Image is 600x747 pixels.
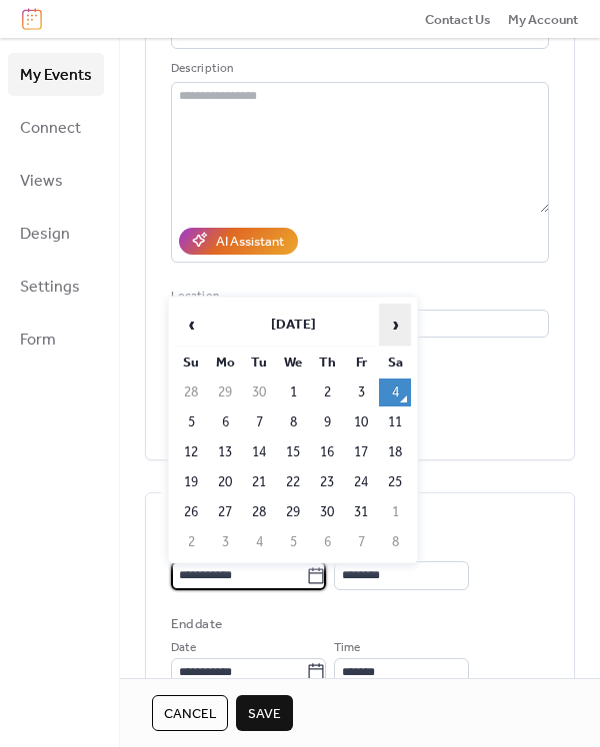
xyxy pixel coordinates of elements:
td: 5 [175,408,207,436]
th: Su [175,349,207,376]
td: 29 [277,498,309,526]
a: My Events [8,53,104,96]
span: Form [20,325,56,356]
td: 4 [379,378,411,406]
button: Cancel [152,695,228,731]
span: ‹ [176,305,206,345]
span: Contact Us [425,10,491,30]
td: 30 [243,378,275,406]
td: 20 [209,468,241,496]
td: 8 [379,528,411,556]
td: 11 [379,408,411,436]
td: 1 [379,498,411,526]
img: logo [22,8,42,30]
span: Design [20,219,70,250]
span: My Events [20,60,92,91]
span: My Account [508,10,578,30]
button: Save [236,695,293,731]
span: Settings [20,272,80,303]
th: Tu [243,349,275,376]
div: AI Assistant [216,232,284,252]
td: 29 [209,378,241,406]
td: 24 [345,468,377,496]
td: 19 [175,468,207,496]
span: Time [334,638,360,658]
td: 2 [311,378,343,406]
td: 7 [345,528,377,556]
span: Connect [20,113,81,144]
th: [DATE] [209,304,377,347]
span: Views [20,166,63,197]
td: 7 [243,408,275,436]
th: Mo [209,349,241,376]
a: Form [8,318,104,361]
span: Save [248,704,281,724]
span: › [380,305,410,345]
td: 31 [345,498,377,526]
td: 25 [379,468,411,496]
td: 9 [311,408,343,436]
td: 23 [311,468,343,496]
a: Contact Us [425,9,491,29]
div: Location [171,287,545,307]
td: 5 [277,528,309,556]
td: 26 [175,498,207,526]
td: 13 [209,438,241,466]
td: 30 [311,498,343,526]
th: Fr [345,349,377,376]
div: Description [171,59,545,79]
a: Settings [8,265,104,308]
td: 10 [345,408,377,436]
td: 21 [243,468,275,496]
td: 16 [311,438,343,466]
td: 3 [209,528,241,556]
th: Sa [379,349,411,376]
td: 1 [277,378,309,406]
a: Views [8,159,104,202]
td: 8 [277,408,309,436]
a: Connect [8,106,104,149]
a: Design [8,212,104,255]
td: 3 [345,378,377,406]
td: 6 [311,528,343,556]
td: 14 [243,438,275,466]
td: 2 [175,528,207,556]
td: 22 [277,468,309,496]
div: End date [171,614,222,634]
a: My Account [508,9,578,29]
td: 12 [175,438,207,466]
th: We [277,349,309,376]
span: Cancel [164,704,216,724]
td: 6 [209,408,241,436]
button: AI Assistant [179,228,298,254]
td: 28 [243,498,275,526]
td: 15 [277,438,309,466]
td: 18 [379,438,411,466]
td: 4 [243,528,275,556]
td: 28 [175,378,207,406]
td: 17 [345,438,377,466]
span: Date [171,638,196,658]
th: Th [311,349,343,376]
td: 27 [209,498,241,526]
